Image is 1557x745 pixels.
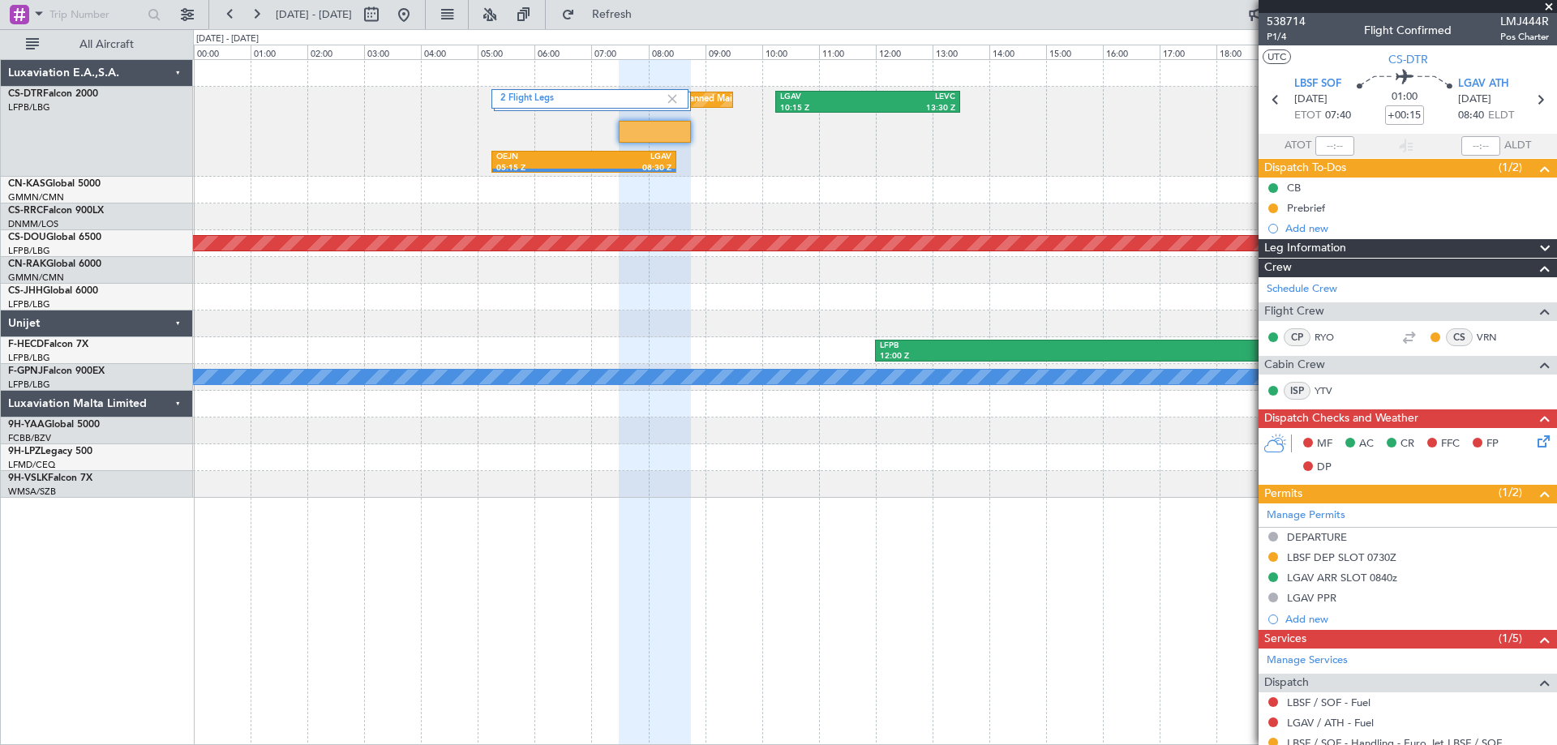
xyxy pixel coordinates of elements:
[649,45,706,59] div: 08:00
[8,366,43,376] span: F-GPNJ
[1264,485,1302,503] span: Permits
[1046,45,1103,59] div: 15:00
[8,298,50,310] a: LFPB/LBG
[1103,45,1160,59] div: 16:00
[8,473,48,483] span: 9H-VSLK
[1267,30,1306,44] span: P1/4
[42,39,171,50] span: All Aircraft
[1477,330,1513,345] a: VRN
[1315,383,1351,398] a: YTV
[8,206,43,216] span: CS-RRC
[1287,591,1336,605] div: LGAV PPR
[1285,221,1549,235] div: Add new
[1499,484,1522,501] span: (1/2)
[1359,436,1374,452] span: AC
[989,45,1046,59] div: 14:00
[8,366,105,376] a: F-GPNJFalcon 900EX
[8,447,41,456] span: 9H-LPZ
[1263,49,1291,64] button: UTC
[1264,159,1346,178] span: Dispatch To-Dos
[1264,674,1309,692] span: Dispatch
[8,233,101,242] a: CS-DOUGlobal 6500
[8,179,101,189] a: CN-KASGlobal 5000
[49,2,143,27] input: Trip Number
[819,45,876,59] div: 11:00
[18,32,176,58] button: All Aircraft
[8,352,50,364] a: LFPB/LBG
[591,45,648,59] div: 07:00
[8,286,43,296] span: CS-JHH
[8,272,64,284] a: GMMN/CMN
[1267,13,1306,30] span: 538714
[1499,159,1522,176] span: (1/2)
[8,233,46,242] span: CS-DOU
[1212,340,1543,352] div: KLAX
[880,340,1212,352] div: LFPB
[1267,507,1345,524] a: Manage Permits
[780,92,868,103] div: LGAV
[1364,22,1452,39] div: Flight Confirmed
[1446,328,1473,346] div: CS
[1285,138,1311,154] span: ATOT
[1325,108,1351,124] span: 07:40
[1285,612,1549,626] div: Add new
[8,179,45,189] span: CN-KAS
[8,473,92,483] a: 9H-VSLKFalcon 7X
[1287,201,1325,215] div: Prebrief
[1315,330,1351,345] a: RYO
[1264,630,1306,649] span: Services
[196,32,259,46] div: [DATE] - [DATE]
[1287,530,1347,544] div: DEPARTURE
[1392,89,1418,105] span: 01:00
[8,340,88,349] a: F-HECDFalcon 7X
[251,45,307,59] div: 01:00
[496,152,584,163] div: OEJN
[8,286,98,296] a: CS-JHHGlobal 6000
[1160,45,1216,59] div: 17:00
[681,88,764,112] div: Planned Maint Sofia
[1284,328,1310,346] div: CP
[8,191,64,203] a: GMMN/CMN
[1264,302,1324,321] span: Flight Crew
[1294,108,1321,124] span: ETOT
[780,103,868,114] div: 10:15 Z
[868,103,955,114] div: 13:30 Z
[478,45,534,59] div: 05:00
[1264,356,1325,375] span: Cabin Crew
[1317,436,1332,452] span: MF
[1267,281,1337,298] a: Schedule Crew
[1317,460,1332,476] span: DP
[1212,351,1543,362] div: 23:50 Z
[584,152,671,163] div: LGAV
[1458,92,1491,108] span: [DATE]
[8,245,50,257] a: LFPB/LBG
[876,45,933,59] div: 12:00
[1216,45,1273,59] div: 18:00
[276,7,352,22] span: [DATE] - [DATE]
[8,447,92,456] a: 9H-LPZLegacy 500
[534,45,591,59] div: 06:00
[500,92,665,106] label: 2 Flight Legs
[1486,436,1499,452] span: FP
[1441,436,1460,452] span: FFC
[307,45,364,59] div: 02:00
[8,206,104,216] a: CS-RRCFalcon 900LX
[8,379,50,391] a: LFPB/LBG
[8,259,101,269] a: CN-RAKGlobal 6000
[8,101,50,113] a: LFPB/LBG
[8,486,56,498] a: WMSA/SZB
[1287,696,1370,709] a: LBSF / SOF - Fuel
[421,45,478,59] div: 04:00
[1500,30,1549,44] span: Pos Charter
[496,163,584,174] div: 05:15 Z
[584,163,671,174] div: 08:30 Z
[8,89,43,99] span: CS-DTR
[8,432,51,444] a: FCBB/BZV
[762,45,819,59] div: 10:00
[554,2,651,28] button: Refresh
[1264,239,1346,258] span: Leg Information
[1504,138,1531,154] span: ALDT
[8,218,58,230] a: DNMM/LOS
[8,89,98,99] a: CS-DTRFalcon 2000
[1388,51,1428,68] span: CS-DTR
